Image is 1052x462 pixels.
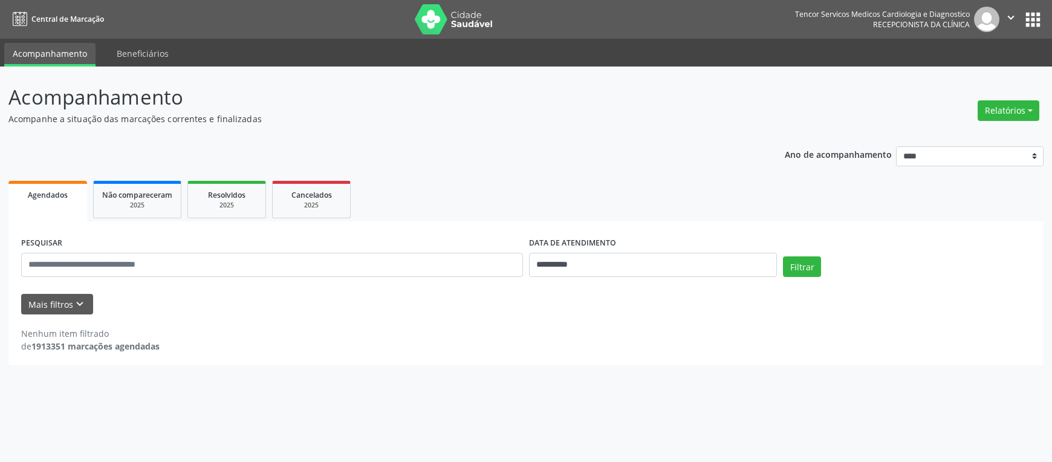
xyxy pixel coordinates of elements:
[873,19,970,30] span: Recepcionista da clínica
[31,14,104,24] span: Central de Marcação
[1004,11,1018,24] i: 
[208,190,245,200] span: Resolvidos
[102,201,172,210] div: 2025
[8,112,733,125] p: Acompanhe a situação das marcações correntes e finalizadas
[974,7,999,32] img: img
[108,43,177,64] a: Beneficiários
[8,82,733,112] p: Acompanhamento
[21,234,62,253] label: PESQUISAR
[291,190,332,200] span: Cancelados
[196,201,257,210] div: 2025
[529,234,616,253] label: DATA DE ATENDIMENTO
[4,43,96,67] a: Acompanhamento
[783,256,821,277] button: Filtrar
[102,190,172,200] span: Não compareceram
[999,7,1022,32] button: 
[795,9,970,19] div: Tencor Servicos Medicos Cardiologia e Diagnostico
[31,340,160,352] strong: 1913351 marcações agendadas
[21,340,160,353] div: de
[21,327,160,340] div: Nenhum item filtrado
[8,9,104,29] a: Central de Marcação
[1022,9,1044,30] button: apps
[21,294,93,315] button: Mais filtroskeyboard_arrow_down
[785,146,892,161] p: Ano de acompanhamento
[978,100,1039,121] button: Relatórios
[281,201,342,210] div: 2025
[73,298,86,311] i: keyboard_arrow_down
[28,190,68,200] span: Agendados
